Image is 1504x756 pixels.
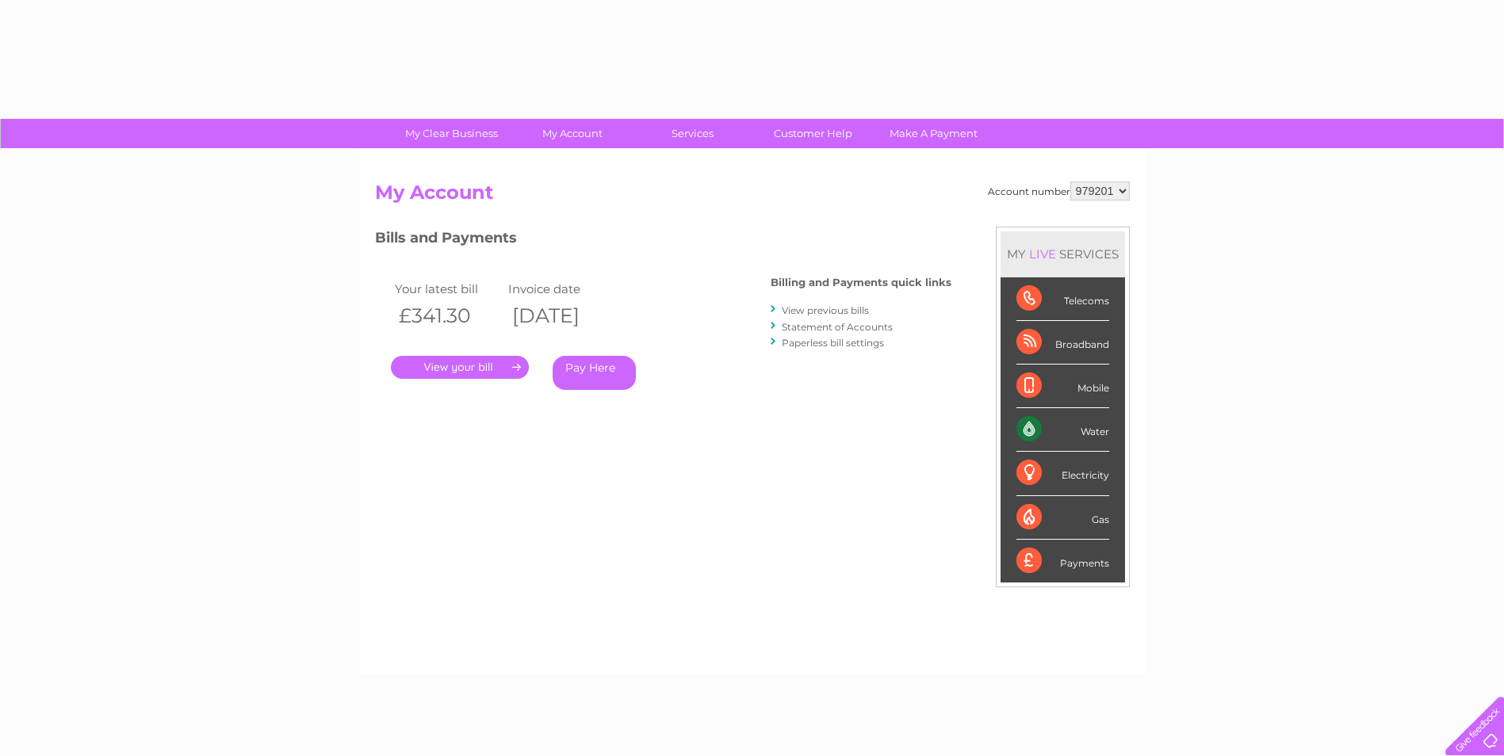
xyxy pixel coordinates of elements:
[782,337,884,349] a: Paperless bill settings
[771,277,951,288] h4: Billing and Payments quick links
[507,119,637,148] a: My Account
[1016,408,1109,452] div: Water
[1001,231,1125,277] div: MY SERVICES
[1026,246,1059,262] div: LIVE
[1016,277,1109,321] div: Telecoms
[391,356,529,379] a: .
[868,119,999,148] a: Make A Payment
[1016,365,1109,408] div: Mobile
[988,181,1130,200] div: Account number
[782,304,869,316] a: View previous bills
[375,227,951,254] h3: Bills and Payments
[553,356,636,390] a: Pay Here
[627,119,758,148] a: Services
[748,119,878,148] a: Customer Help
[1016,321,1109,365] div: Broadband
[782,321,893,333] a: Statement of Accounts
[1016,540,1109,582] div: Payments
[391,300,505,332] th: £341.30
[391,278,505,300] td: Your latest bill
[386,119,517,148] a: My Clear Business
[375,181,1130,212] h2: My Account
[1016,496,1109,540] div: Gas
[1016,452,1109,495] div: Electricity
[504,278,618,300] td: Invoice date
[504,300,618,332] th: [DATE]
